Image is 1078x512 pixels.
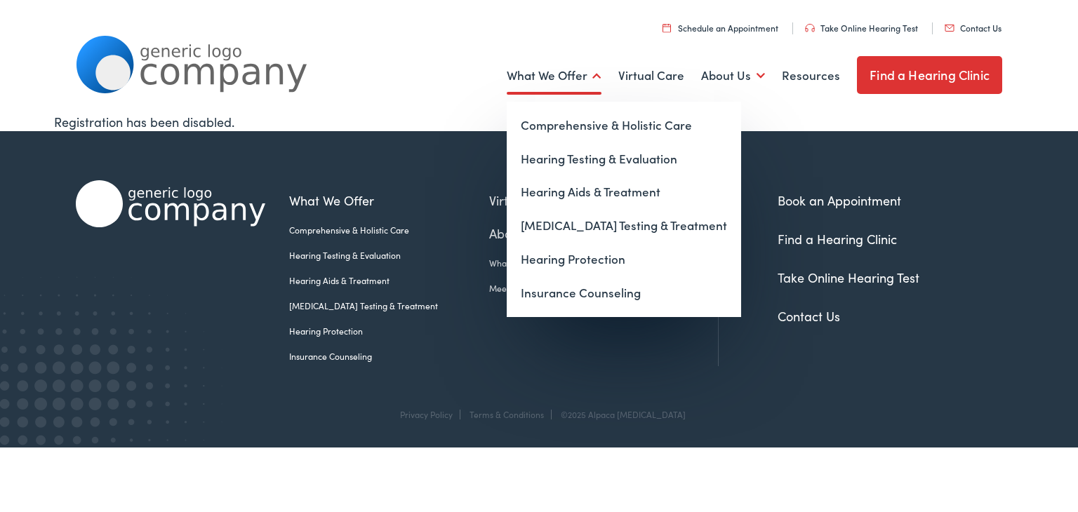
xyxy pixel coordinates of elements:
a: Hearing Testing & Evaluation [289,249,489,262]
a: Terms & Conditions [470,408,544,420]
div: ©2025 Alpaca [MEDICAL_DATA] [554,410,686,419]
a: Schedule an Appointment [663,22,778,34]
a: Comprehensive & Holistic Care [289,224,489,236]
a: Hearing Protection [507,243,741,276]
a: Hearing Aids & Treatment [507,175,741,209]
img: utility icon [663,23,671,32]
a: Hearing Aids & Treatment [289,274,489,287]
a: Privacy Policy [400,408,453,420]
a: Insurance Counseling [289,350,489,363]
a: What We Offer [289,191,489,210]
a: About Us [489,224,608,243]
a: Virtual Care [618,50,684,102]
a: What We Offer [507,50,601,102]
a: Hearing Testing & Evaluation [507,142,741,176]
img: utility icon [945,25,954,32]
a: Virtual Care [489,191,608,210]
img: Alpaca Audiology [76,180,265,227]
a: Find a Hearing Clinic [857,56,1002,94]
a: Book an Appointment [778,191,901,209]
a: About Us [701,50,765,102]
a: What We Believe [489,257,608,269]
a: Meet the Team [489,282,608,295]
a: Contact Us [945,22,1002,34]
a: [MEDICAL_DATA] Testing & Treatment [507,209,741,243]
a: Find a Hearing Clinic [778,230,897,248]
a: Insurance Counseling [507,276,741,310]
a: Resources [782,50,840,102]
a: Take Online Hearing Test [778,269,919,286]
a: Take Online Hearing Test [805,22,918,34]
img: utility icon [805,24,815,32]
a: Comprehensive & Holistic Care [507,109,741,142]
div: Registration has been disabled. [54,112,1024,131]
a: Contact Us [778,307,840,325]
a: [MEDICAL_DATA] Testing & Treatment [289,299,489,312]
a: Hearing Protection [289,325,489,337]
